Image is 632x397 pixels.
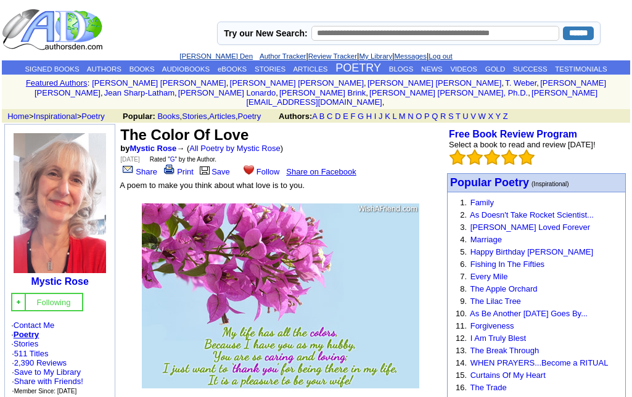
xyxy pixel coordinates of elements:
a: My Library [359,52,392,60]
img: 368940.jpg [142,203,419,388]
font: , , , [123,112,519,121]
a: Print [162,167,194,176]
a: Forgiveness [470,321,514,330]
a: K [385,112,390,121]
font: 15. [456,370,467,380]
img: 157007.jpg [14,133,106,273]
font: | | | | [179,51,452,60]
a: R [440,112,446,121]
font: i [278,90,279,97]
a: Books [157,112,179,121]
img: logo_ad.gif [2,8,105,51]
a: BLOGS [389,65,414,73]
a: [PERSON_NAME] Lonardo [178,88,276,97]
a: [PERSON_NAME] Loved Forever [470,223,590,232]
font: 8. [460,284,467,293]
a: Mystic Rose [31,276,88,287]
a: STORIES [255,65,285,73]
img: bigemptystars.png [484,149,500,165]
a: Log out [429,52,452,60]
font: , , , , , , , , , , [35,78,606,107]
a: O [416,112,422,121]
a: B [319,112,325,121]
font: 6. [460,260,467,269]
a: J [379,112,383,121]
img: heart.gif [244,164,254,174]
a: SIGNED BOOKS [25,65,79,73]
a: [PERSON_NAME] [PERSON_NAME] [92,78,226,88]
a: [PERSON_NAME] Brink [279,88,366,97]
font: Member Since: [DATE] [14,388,77,395]
a: C [327,112,332,121]
font: i [177,90,178,97]
a: All Poetry by Mystic Rose [189,144,280,153]
a: VIDEOS [450,65,477,73]
a: 511 Titles [14,349,49,358]
a: As Doesn't Take Rocket Scientist... [470,210,594,219]
a: Family [470,198,494,207]
font: Select a book to read and review [DATE]! [449,140,596,149]
font: 9. [460,297,467,306]
a: Share with Friends! [14,377,83,386]
font: i [384,99,385,106]
font: > > [3,112,120,121]
a: Jean Sharp-Latham [104,88,174,97]
a: L [392,112,396,121]
a: X [488,112,494,121]
a: F [350,112,355,121]
a: Curtains Of My Heart [470,370,546,380]
img: library.gif [198,165,211,174]
b: Popular: [123,112,155,121]
a: Review Tracker [308,52,357,60]
a: Stories [182,112,207,121]
a: AUTHORS [87,65,121,73]
font: i [368,90,369,97]
a: M [399,112,406,121]
a: Happy Birthday [PERSON_NAME] [470,247,593,256]
a: WHEN PRAYERS...Become a RITUAL [470,358,609,367]
font: A poem to make you think about what love is to you. [120,181,305,190]
b: Authors: [279,112,312,121]
a: T [456,112,461,121]
font: Following [36,298,70,307]
a: S [448,112,454,121]
a: Share on Facebook [286,167,356,176]
a: [PERSON_NAME] [PERSON_NAME] [35,78,606,97]
font: · · · [11,321,109,396]
a: Share [120,167,157,176]
a: Contact Me [14,321,54,330]
font: i [103,90,104,97]
a: Author Tracker [260,52,306,60]
a: The Trade [470,383,506,392]
a: Following [36,297,70,307]
font: i [530,90,531,97]
img: print.gif [164,165,174,174]
img: bigemptystars.png [449,149,466,165]
a: As Be Another [DATE] Goes By... [470,309,588,318]
img: share_page.gif [123,165,133,174]
a: ARTICLES [293,65,327,73]
font: 7. [460,272,467,281]
font: i [539,80,540,87]
font: 5. [460,247,467,256]
font: i [504,80,505,87]
a: Q [432,112,438,121]
a: V [470,112,476,121]
a: The Apple Orchard [470,284,537,293]
a: [PERSON_NAME] Den [179,52,253,60]
a: [PERSON_NAME] [PERSON_NAME] [367,78,501,88]
a: E [343,112,348,121]
a: W [478,112,486,121]
a: Stories [14,339,38,348]
a: SUCCESS [513,65,548,73]
a: Follow [241,167,280,176]
a: Poetry [14,330,39,339]
a: Featured Authors [26,78,88,88]
a: U [462,112,468,121]
a: eBOOKS [218,65,247,73]
img: gc.jpg [15,298,22,306]
a: AUDIOBOOKS [162,65,210,73]
a: Marriage [470,235,502,244]
font: 11. [456,321,467,330]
